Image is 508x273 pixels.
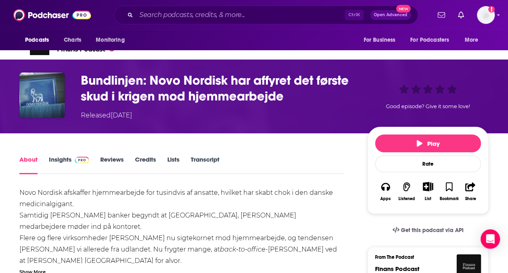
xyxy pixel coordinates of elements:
span: Charts [64,34,81,46]
div: Listened [398,196,415,201]
a: Credits [135,156,156,174]
span: Open Advanced [374,13,407,17]
a: Charts [59,32,86,48]
div: Released [DATE] [81,111,132,120]
button: open menu [405,32,461,48]
button: open menu [19,32,59,48]
span: 62 [117,47,123,51]
img: User Profile [477,6,495,24]
a: Reviews [100,156,124,174]
span: Play [417,140,440,147]
img: Podchaser - Follow, Share and Rate Podcasts [13,7,91,23]
button: open menu [358,32,405,48]
a: Transcript [191,156,219,174]
button: open menu [459,32,489,48]
div: Bookmark [440,196,459,201]
div: Show More ButtonList [417,177,438,206]
a: Get this podcast via API [386,220,470,240]
span: For Podcasters [410,34,449,46]
img: Podchaser Pro [75,157,89,163]
div: Search podcasts, credits, & more... [114,6,418,24]
div: Apps [380,196,391,201]
a: InsightsPodchaser Pro [49,156,89,174]
a: Lists [167,156,179,174]
button: Listened [396,177,417,206]
button: Show profile menu [477,6,495,24]
span: Good episode? Give it some love! [386,103,470,109]
button: Bookmark [438,177,460,206]
span: For Business [363,34,395,46]
a: Finans Podcast [375,265,419,273]
button: Apps [375,177,396,206]
div: Rate [375,156,481,172]
div: Share [465,196,476,201]
span: Podcasts [25,34,49,46]
span: More [465,34,478,46]
img: Bundlinjen: Novo Nordisk har affyret det første skud i krigen mod hjemmearbejde [19,73,65,118]
input: Search podcasts, credits, & more... [136,9,345,21]
a: About [19,156,38,174]
span: Ctrl K [345,10,364,20]
svg: Add a profile image [488,6,495,13]
span: Get this podcast via API [401,227,464,234]
span: New [396,5,411,13]
button: open menu [90,32,135,48]
button: Show More Button [419,182,436,191]
button: Share [460,177,481,206]
button: Open AdvancedNew [370,10,411,20]
span: Logged in as gmacdermott [477,6,495,24]
div: List [425,196,431,201]
a: Show notifications dropdown [434,8,448,22]
h1: Bundlinjen: Novo Nordisk har affyret det første skud i krigen mod hjemmearbejde [81,73,354,104]
div: Open Intercom Messenger [481,229,500,249]
span: Monitoring [96,34,124,46]
h3: From The Podcast [375,254,474,260]
em: back-to-office [220,245,266,253]
a: Show notifications dropdown [455,8,467,22]
button: Play [375,134,481,152]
